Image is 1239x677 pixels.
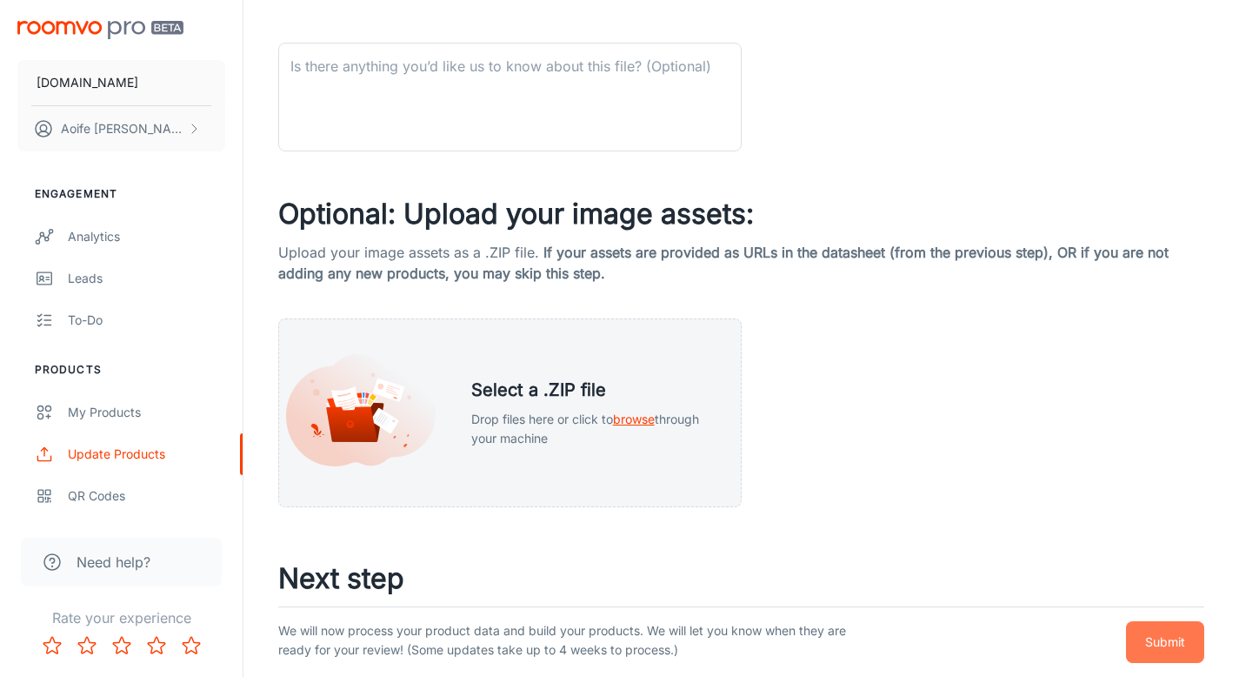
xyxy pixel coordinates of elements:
[1126,621,1204,663] button: Submit
[613,412,655,426] span: browse
[68,445,225,464] div: Update Products
[61,119,183,138] p: Aoife [PERSON_NAME]
[139,628,174,663] button: Rate 4 star
[278,621,880,663] p: We will now process your product data and build your products. We will let you know when they are...
[471,410,713,448] p: Drop files here or click to through your machine
[17,21,183,39] img: Roomvo PRO Beta
[68,227,225,246] div: Analytics
[68,269,225,288] div: Leads
[471,377,713,403] h5: Select a .ZIP file
[104,628,139,663] button: Rate 3 star
[17,106,225,151] button: Aoife [PERSON_NAME]
[37,73,138,92] p: [DOMAIN_NAME]
[14,607,229,628] p: Rate your experience
[68,403,225,422] div: My Products
[35,628,70,663] button: Rate 1 star
[278,318,742,508] div: Select a .ZIP fileDrop files here or click tobrowsethrough your machine
[68,486,225,506] div: QR Codes
[1145,633,1185,652] p: Submit
[278,193,1204,235] h3: Optional: Upload your image assets:
[68,311,225,330] div: To-do
[278,558,1204,600] h3: Next step
[278,244,1169,282] span: If your assets are provided as URLs in the datasheet (from the previous step), OR if you are not ...
[70,628,104,663] button: Rate 2 star
[17,60,225,105] button: [DOMAIN_NAME]
[77,552,150,573] span: Need help?
[174,628,209,663] button: Rate 5 star
[278,242,1204,284] p: Upload your image assets as a .ZIP file.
